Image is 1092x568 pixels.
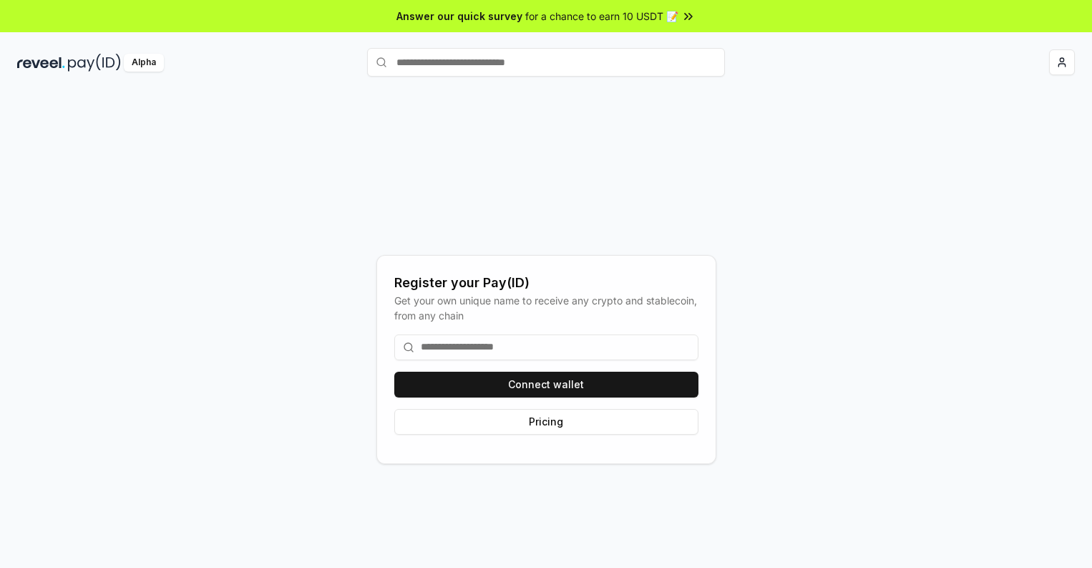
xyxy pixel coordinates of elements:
span: for a chance to earn 10 USDT 📝 [525,9,678,24]
img: pay_id [68,54,121,72]
div: Alpha [124,54,164,72]
button: Connect wallet [394,372,698,398]
button: Pricing [394,409,698,435]
div: Get your own unique name to receive any crypto and stablecoin, from any chain [394,293,698,323]
div: Register your Pay(ID) [394,273,698,293]
img: reveel_dark [17,54,65,72]
span: Answer our quick survey [396,9,522,24]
